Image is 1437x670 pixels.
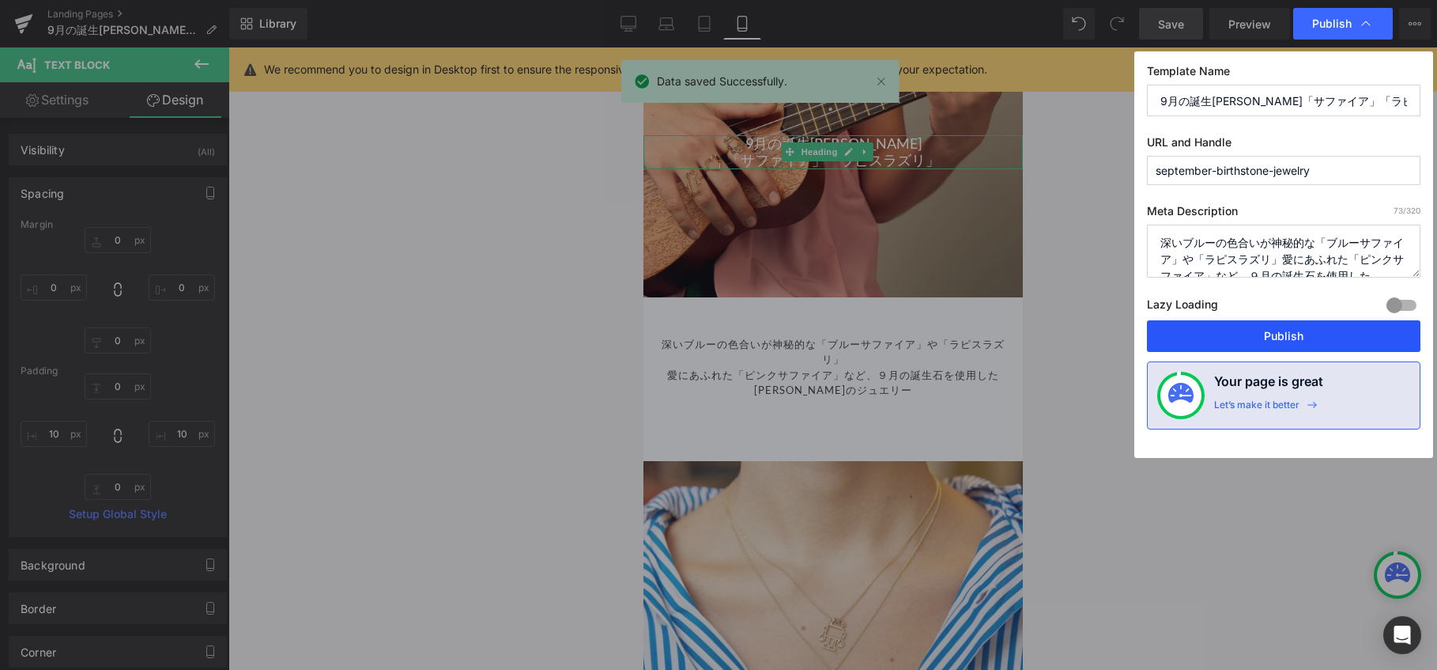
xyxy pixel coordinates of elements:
div: Let’s make it better [1214,399,1299,419]
h4: Your page is great [1214,372,1323,399]
button: Publish [1147,320,1420,352]
label: Lazy Loading [1147,294,1218,320]
textarea: 深いブルーの色合いが神秘的な「ブルーサファイア」や「ラピスラズリ」愛にあふれた「ピンクサファイア」など、９月の誕生石を使用した[PERSON_NAME]のジュエリー [1147,225,1420,278]
p: 愛にあふれた「ピンクサファイア」など、９月の誕生石を使用した[PERSON_NAME]のジュエリー [8,320,372,351]
a: Expand / Collapse [213,95,230,114]
label: Template Name [1147,64,1420,85]
span: /320 [1394,206,1420,215]
p: 深いブルーの色合いが神秘的な「ブルーサファイア」や「ラピスラズリ」 [8,290,372,320]
span: Publish [1312,17,1352,31]
img: onboarding-status.svg [1168,383,1194,408]
label: URL and Handle [1147,135,1420,156]
div: Open Intercom Messenger [1383,616,1421,654]
label: Meta Description [1147,204,1420,225]
span: 73 [1394,206,1403,215]
span: Heading [154,95,197,114]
